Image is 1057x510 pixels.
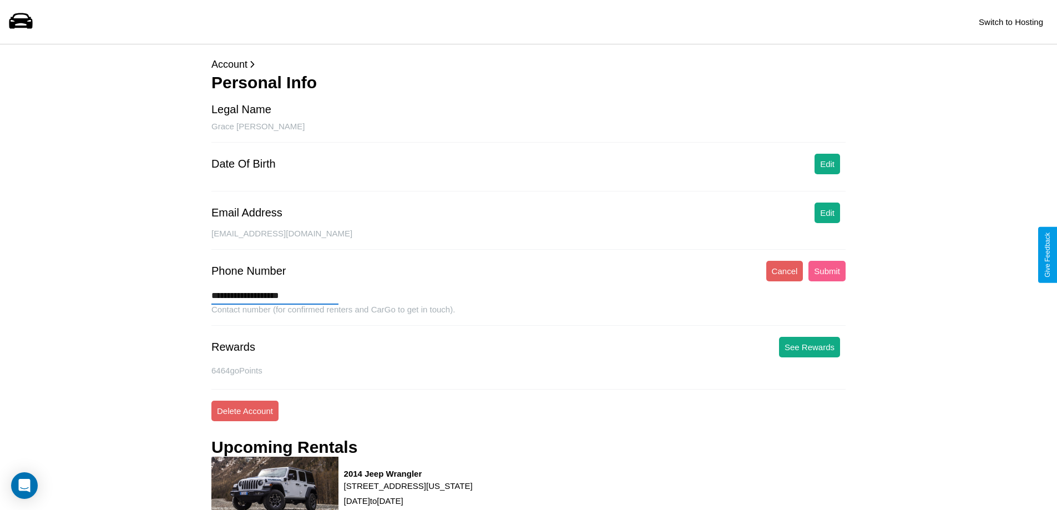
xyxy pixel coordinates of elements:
div: Rewards [211,341,255,354]
div: Legal Name [211,103,271,116]
p: 6464 goPoints [211,363,846,378]
button: Cancel [766,261,803,281]
h3: Upcoming Rentals [211,438,357,457]
h3: 2014 Jeep Wrangler [344,469,473,478]
button: See Rewards [779,337,840,357]
button: Delete Account [211,401,279,421]
button: Switch to Hosting [973,12,1049,32]
button: Edit [815,154,840,174]
p: Account [211,55,846,73]
div: Contact number (for confirmed renters and CarGo to get in touch). [211,305,846,326]
div: Email Address [211,206,282,219]
div: Date Of Birth [211,158,276,170]
button: Submit [808,261,846,281]
div: Phone Number [211,265,286,277]
div: [EMAIL_ADDRESS][DOMAIN_NAME] [211,229,846,250]
div: Give Feedback [1044,233,1051,277]
p: [STREET_ADDRESS][US_STATE] [344,478,473,493]
p: [DATE] to [DATE] [344,493,473,508]
button: Edit [815,203,840,223]
h3: Personal Info [211,73,846,92]
div: Grace [PERSON_NAME] [211,122,846,143]
div: Open Intercom Messenger [11,472,38,499]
